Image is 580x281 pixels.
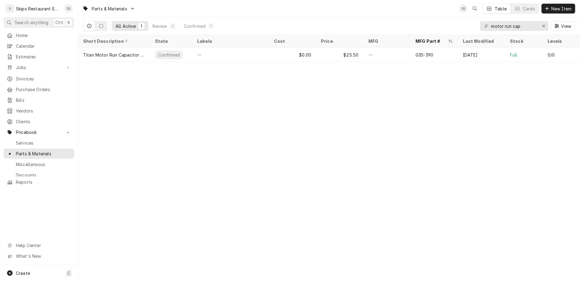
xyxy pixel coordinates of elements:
[560,23,572,29] span: View
[16,32,71,39] span: Home
[16,54,71,60] span: Estimates
[16,108,71,114] span: Vendors
[16,172,71,178] span: Discounts
[80,4,138,14] a: Go to Parts & Materials
[16,64,62,71] span: Jobs
[4,17,74,28] button: Search anythingCtrlK
[4,95,74,105] a: Bills
[16,43,71,49] span: Calendar
[155,38,187,44] div: State
[523,6,535,12] div: Cards
[510,52,518,58] div: Full
[4,106,74,116] a: Vendors
[16,271,30,276] span: Create
[548,38,574,44] div: Levels
[140,23,143,29] div: 1
[192,47,269,62] div: —
[16,161,71,168] span: Miscellaneous
[4,84,74,94] a: Purchase Orders
[491,21,537,31] input: Keyword search
[4,177,74,187] a: Reports
[4,52,74,62] a: Estimates
[64,4,73,13] div: Shan Skipper's Avatar
[364,47,411,62] div: —
[470,4,480,13] button: Open search
[16,242,71,249] span: Help Center
[184,23,205,29] div: Confirmed
[6,4,14,13] div: S
[16,6,61,12] div: Skips Restaurant Equipment
[4,159,74,169] a: Miscellaneous
[197,38,264,44] div: Labels
[539,21,549,31] button: Erase input
[68,19,70,26] span: K
[4,149,74,159] a: Parts & Materials
[16,253,71,259] span: What's New
[83,52,145,58] div: Titan Motor Run Capacitor Rd
[4,170,74,180] a: Discounts
[67,270,70,276] span: C
[463,38,499,44] div: Last Modified
[15,19,48,26] span: Search anything
[4,116,74,127] a: Clients
[92,6,127,12] span: Parts & Materials
[4,41,74,51] a: Calendar
[157,52,180,58] div: Confirmed
[495,6,507,12] div: Table
[4,127,74,137] a: Go to Pricebook
[16,86,71,93] span: Purchase Orders
[551,21,575,31] button: View
[4,138,74,148] a: Services
[269,47,316,62] div: $0.00
[316,47,364,62] div: $25.50
[274,38,310,44] div: Cost
[16,150,71,157] span: Parts & Materials
[4,30,74,40] a: Home
[548,52,555,58] div: 0/0
[16,76,71,82] span: Invoices
[4,62,74,72] a: Go to Jobs
[116,23,136,29] div: All Active
[459,4,467,13] div: SS
[16,140,71,146] span: Services
[416,52,433,58] div: G35-390
[153,23,167,29] div: Review
[64,4,73,13] div: SS
[209,23,213,29] div: 1
[171,23,175,29] div: 0
[458,47,505,62] div: [DATE]
[16,97,71,103] span: Bills
[368,38,405,44] div: MFG
[16,118,71,125] span: Clients
[321,38,357,44] div: Price
[541,4,575,13] button: New Item
[83,38,144,44] div: Short Description
[550,6,573,12] span: New Item
[16,129,62,135] span: Pricebook
[416,38,447,44] div: MFG Part #
[459,4,467,13] div: Shan Skipper's Avatar
[16,179,71,185] span: Reports
[510,38,537,44] div: Stock
[4,251,74,261] a: Go to What's New
[4,74,74,84] a: Invoices
[4,240,74,250] a: Go to Help Center
[55,19,63,26] span: Ctrl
